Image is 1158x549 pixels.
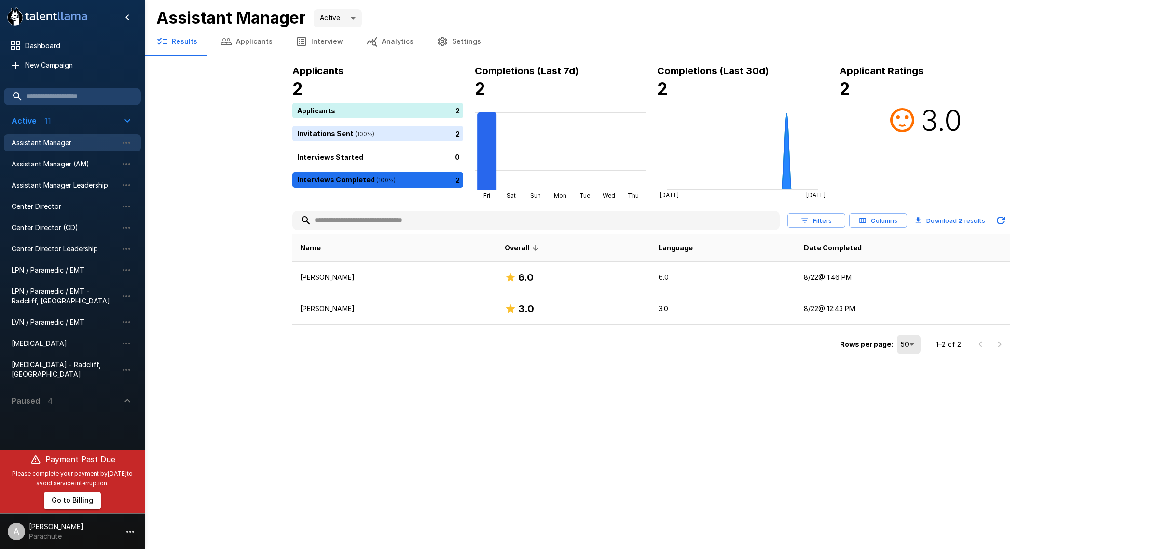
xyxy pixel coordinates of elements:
[209,28,284,55] button: Applicants
[806,192,826,199] tspan: [DATE]
[659,273,788,282] p: 6.0
[849,213,907,228] button: Columns
[958,217,963,224] b: 2
[455,175,460,185] p: 2
[603,192,615,199] tspan: Wed
[628,192,639,199] tspan: Thu
[505,242,542,254] span: Overall
[840,340,893,349] p: Rows per page:
[840,65,924,77] b: Applicant Ratings
[796,262,1010,293] td: 8/22 @ 1:46 PM
[796,293,1010,325] td: 8/22 @ 12:43 PM
[579,192,590,199] tspan: Tue
[475,65,579,77] b: Completions (Last 7d)
[936,340,961,349] p: 1–2 of 2
[455,105,460,115] p: 2
[659,304,788,314] p: 3.0
[314,9,362,27] div: Active
[475,79,485,98] b: 2
[921,103,962,137] h2: 3.0
[507,192,516,199] tspan: Sat
[530,192,541,199] tspan: Sun
[292,79,303,98] b: 2
[554,192,566,199] tspan: Mon
[300,242,321,254] span: Name
[787,213,845,228] button: Filters
[660,192,679,199] tspan: [DATE]
[355,28,425,55] button: Analytics
[518,270,534,285] h6: 6.0
[659,242,693,254] span: Language
[425,28,493,55] button: Settings
[483,192,490,199] tspan: Fri
[300,273,489,282] p: [PERSON_NAME]
[911,211,989,230] button: Download 2 results
[455,128,460,138] p: 2
[518,301,534,316] h6: 3.0
[284,28,355,55] button: Interview
[840,79,850,98] b: 2
[292,65,344,77] b: Applicants
[300,304,489,314] p: [PERSON_NAME]
[991,211,1010,230] button: Updated Today - 9:28 AM
[804,242,862,254] span: Date Completed
[455,151,460,162] p: 0
[897,335,921,354] div: 50
[145,28,209,55] button: Results
[657,65,769,77] b: Completions (Last 30d)
[156,8,306,27] b: Assistant Manager
[657,79,668,98] b: 2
